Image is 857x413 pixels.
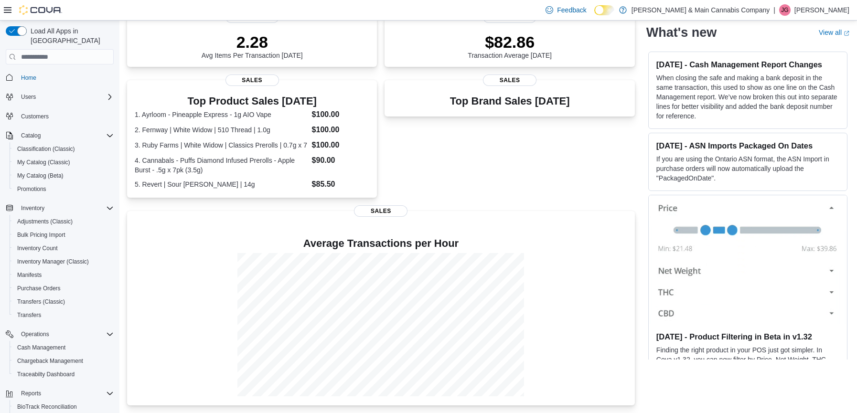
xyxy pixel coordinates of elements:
dt: 4. Cannabals - Puffs Diamond Infused Prerolls - Apple Burst - .5g x 7pk (3.5g) [135,156,308,175]
span: Manifests [17,271,42,279]
p: [PERSON_NAME] [794,4,849,16]
button: Classification (Classic) [10,142,118,156]
img: Cova [19,5,62,15]
button: Traceabilty Dashboard [10,368,118,381]
p: 2.28 [202,32,303,52]
a: Inventory Manager (Classic) [13,256,93,267]
span: My Catalog (Classic) [13,157,114,168]
span: Promotions [17,185,46,193]
svg: External link [844,30,849,36]
span: Sales [483,74,536,86]
a: Classification (Classic) [13,143,79,155]
a: My Catalog (Beta) [13,170,67,181]
h4: Average Transactions per Hour [135,238,627,249]
button: Manifests [10,268,118,282]
span: Purchase Orders [13,283,114,294]
span: Load All Apps in [GEOGRAPHIC_DATA] [27,26,114,45]
a: Bulk Pricing Import [13,229,69,241]
a: Chargeback Management [13,355,87,367]
button: Catalog [17,130,44,141]
span: Bulk Pricing Import [13,229,114,241]
button: My Catalog (Classic) [10,156,118,169]
span: Adjustments (Classic) [17,218,73,225]
button: Reports [17,388,45,399]
a: Cash Management [13,342,69,353]
h3: [DATE] - Cash Management Report Changes [656,60,839,69]
span: Operations [21,330,49,338]
dd: $90.00 [312,155,370,166]
span: Inventory Count [17,244,58,252]
button: Inventory [2,201,118,215]
a: Purchase Orders [13,283,64,294]
a: Transfers [13,309,45,321]
span: Inventory Count [13,243,114,254]
span: Traceabilty Dashboard [17,371,75,378]
span: Catalog [21,132,41,139]
a: BioTrack Reconciliation [13,401,81,413]
span: JG [781,4,788,16]
a: Customers [17,111,53,122]
input: Dark Mode [594,5,614,15]
span: Home [21,74,36,82]
span: Transfers [13,309,114,321]
button: Catalog [2,129,118,142]
dt: 2. Fernway | White Widow | 510 Thread | 1.0g [135,125,308,135]
button: My Catalog (Beta) [10,169,118,182]
span: Home [17,71,114,83]
span: Inventory [21,204,44,212]
span: Sales [354,205,407,217]
button: Transfers [10,308,118,322]
span: Chargeback Management [13,355,114,367]
button: Operations [2,328,118,341]
span: Classification (Classic) [13,143,114,155]
div: Transaction Average [DATE] [468,32,552,59]
h3: [DATE] - Product Filtering in Beta in v1.32 [656,332,839,341]
dd: $100.00 [312,124,370,136]
h2: What's new [646,25,717,40]
span: Cash Management [17,344,65,351]
a: Promotions [13,183,50,195]
div: Julie Garcia [779,4,791,16]
button: Cash Management [10,341,118,354]
span: Users [21,93,36,101]
button: Inventory [17,202,48,214]
span: My Catalog (Beta) [13,170,114,181]
a: Manifests [13,269,45,281]
a: Transfers (Classic) [13,296,69,307]
dt: 5. Revert | Sour [PERSON_NAME] | 14g [135,180,308,189]
div: Avg Items Per Transaction [DATE] [202,32,303,59]
span: Inventory Manager (Classic) [13,256,114,267]
span: My Catalog (Classic) [17,159,70,166]
span: Transfers (Classic) [13,296,114,307]
p: $82.86 [468,32,552,52]
span: Cash Management [13,342,114,353]
span: Reports [21,390,41,397]
span: Traceabilty Dashboard [13,369,114,380]
p: | [773,4,775,16]
button: Promotions [10,182,118,196]
dd: $100.00 [312,109,370,120]
span: Manifests [13,269,114,281]
span: Inventory [17,202,114,214]
p: Finding the right product in your POS just got simpler. In Cova v1.32, you can now filter by Pric... [656,345,839,402]
h3: Top Brand Sales [DATE] [450,95,570,107]
dt: 1. Ayrloom - Pineapple Express - 1g AIO Vape [135,110,308,119]
p: If you are using the Ontario ASN format, the ASN Import in purchase orders will now automatically... [656,154,839,183]
span: Bulk Pricing Import [17,231,65,239]
button: Users [2,90,118,104]
span: BioTrack Reconciliation [13,401,114,413]
dd: $85.50 [312,179,370,190]
span: Users [17,91,114,103]
span: Purchase Orders [17,285,61,292]
a: Traceabilty Dashboard [13,369,78,380]
button: Adjustments (Classic) [10,215,118,228]
button: Transfers (Classic) [10,295,118,308]
button: Inventory Count [10,242,118,255]
button: Reports [2,387,118,400]
span: Chargeback Management [17,357,83,365]
dt: 3. Ruby Farms | White Widow | Classics Prerolls | 0.7g x 7 [135,140,308,150]
button: Operations [17,328,53,340]
span: Sales [225,74,279,86]
span: Classification (Classic) [17,145,75,153]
